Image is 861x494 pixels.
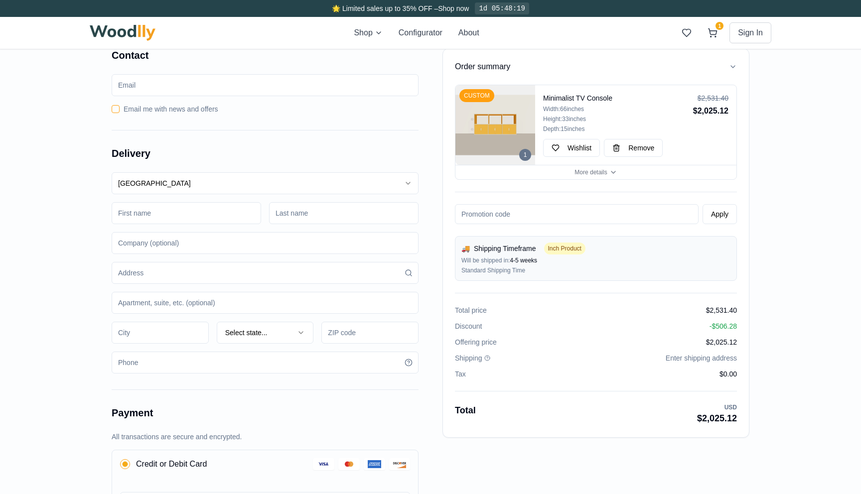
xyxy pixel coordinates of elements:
[112,292,419,314] input: Apartment, suite, etc. (optional)
[112,146,419,160] h2: Delivery
[628,143,654,153] span: Remove
[455,321,482,331] span: Discount
[461,244,470,253] span: 🚚
[368,460,381,468] img: American Express
[354,27,382,39] button: Shop
[112,432,419,442] p: All transactions are secure and encrypted.
[455,353,482,363] span: Shipping
[543,93,689,103] h4: Minimalist TV Console
[697,403,737,411] div: USD
[706,305,737,315] span: $2,531.40
[455,403,476,425] span: Total
[455,204,699,224] input: Promotion code
[716,22,723,30] span: 1
[112,322,209,344] input: City
[706,337,737,347] span: $2,025.12
[455,85,535,165] img: Minimalist TV Console
[719,369,737,379] span: $0.00
[112,74,419,96] input: Email
[459,89,494,102] div: CUSTOM
[666,353,737,363] span: Enter shipping address
[458,27,479,39] button: About
[455,305,487,315] span: Total price
[693,105,728,117] div: $2,025.12
[393,460,406,468] img: Discover
[321,322,419,344] input: ZIP code
[697,411,737,425] div: $2,025.12
[317,460,330,468] img: Visa
[510,257,537,264] span: 4-5 weeks
[112,48,419,62] h2: Contact
[438,4,469,12] a: Shop now
[543,105,689,113] div: Width: 66 inches
[112,202,261,224] input: First name
[543,115,689,123] div: Height: 33 inches
[475,2,529,14] div: 1d 05:48:19
[574,168,607,176] span: More details
[693,93,728,103] div: $2,531.40
[112,352,419,373] input: Phone
[399,27,442,39] button: Configurator
[124,104,218,114] label: Email me with news and offers
[136,458,207,470] span: Credit or Debit Card
[703,204,737,224] button: Apply
[342,460,356,468] img: MasterCard
[474,244,536,253] span: Shipping Timeframe
[455,61,510,73] h3: Order summary
[543,125,689,133] div: Depth: 15 inches
[461,266,730,274] div: Standard Shipping Time
[112,262,419,284] input: Address
[455,337,497,347] span: Offering price
[543,139,600,157] button: Wishlist
[461,256,730,264] div: Will be shipped in:
[217,322,314,344] button: Select state...
[519,149,531,161] div: 1
[90,25,155,41] img: Woodlly
[704,24,721,42] button: 1
[332,4,438,12] span: 🌟 Limited sales up to 35% OFF –
[544,243,585,254] span: Inch Product
[269,202,419,224] input: Last name
[568,143,591,153] span: Wishlist
[112,232,419,254] input: Company (optional)
[455,165,736,179] button: More details
[112,406,419,420] h2: Payment
[455,369,466,379] span: Tax
[710,321,737,331] span: - $506.28
[604,139,663,157] button: Remove
[729,22,771,43] button: Sign In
